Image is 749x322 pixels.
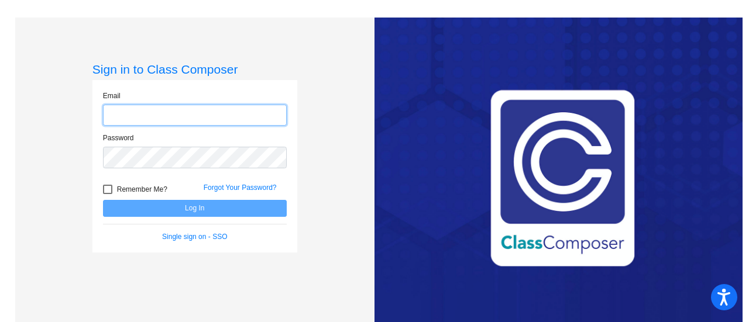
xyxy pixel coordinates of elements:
[103,200,287,217] button: Log In
[92,62,297,77] h3: Sign in to Class Composer
[117,182,167,196] span: Remember Me?
[103,133,134,143] label: Password
[162,233,227,241] a: Single sign on - SSO
[103,91,121,101] label: Email
[204,183,277,192] a: Forgot Your Password?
